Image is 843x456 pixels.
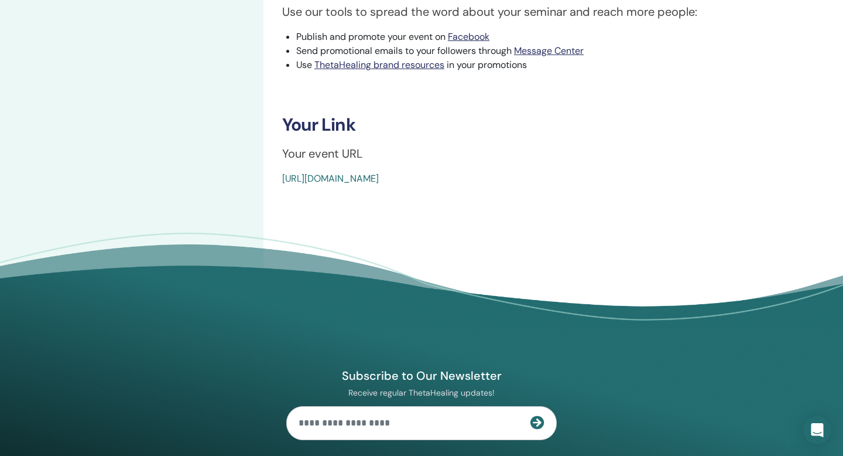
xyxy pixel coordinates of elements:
p: Use our tools to spread the word about your seminar and reach more people: [282,3,807,21]
a: Message Center [514,45,584,57]
p: Receive regular ThetaHealing updates! [286,387,557,398]
div: Open Intercom Messenger [803,416,831,444]
li: Send promotional emails to your followers through [296,44,807,58]
a: [URL][DOMAIN_NAME] [282,172,379,185]
li: Publish and promote your event on [296,30,807,44]
h4: Subscribe to Our Newsletter [286,368,557,383]
h3: Your Link [282,114,807,135]
a: Facebook [448,30,489,43]
a: ThetaHealing brand resources [314,59,444,71]
p: Your event URL [282,145,807,162]
li: Use in your promotions [296,58,807,72]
